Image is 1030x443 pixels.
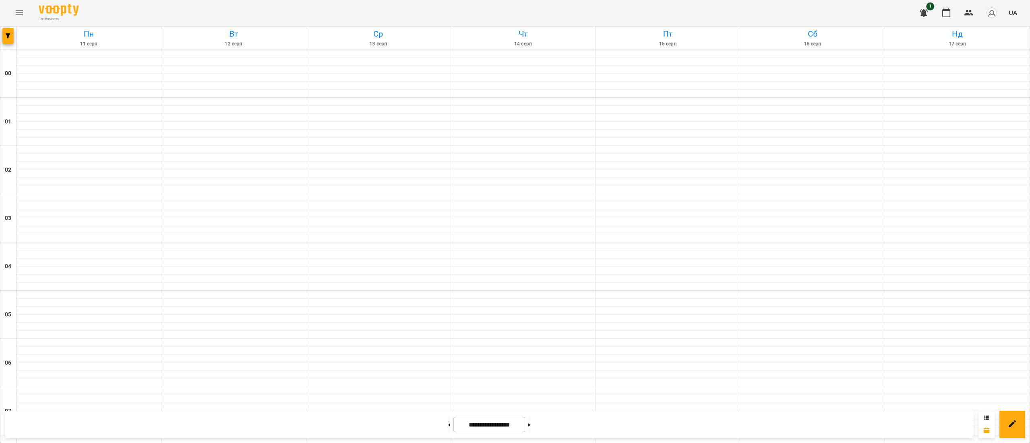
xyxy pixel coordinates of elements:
h6: 02 [5,166,11,174]
h6: 06 [5,359,11,367]
h6: 00 [5,69,11,78]
h6: 14 серп [452,40,594,48]
h6: 11 серп [18,40,160,48]
button: UA [1005,5,1020,20]
h6: Чт [452,28,594,40]
span: 1 [926,2,934,10]
img: avatar_s.png [986,7,997,18]
h6: Ср [307,28,449,40]
h6: 16 серп [742,40,884,48]
h6: 13 серп [307,40,449,48]
h6: 04 [5,262,11,271]
span: UA [1009,8,1017,17]
h6: 12 серп [163,40,305,48]
h6: 05 [5,310,11,319]
h6: Вт [163,28,305,40]
h6: 17 серп [886,40,1028,48]
h6: Пн [18,28,160,40]
button: Menu [10,3,29,23]
h6: Сб [742,28,884,40]
span: For Business [39,16,79,22]
h6: Нд [886,28,1028,40]
h6: 15 серп [597,40,739,48]
h6: 01 [5,117,11,126]
img: Voopty Logo [39,4,79,16]
h6: 03 [5,214,11,223]
h6: Пт [597,28,739,40]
